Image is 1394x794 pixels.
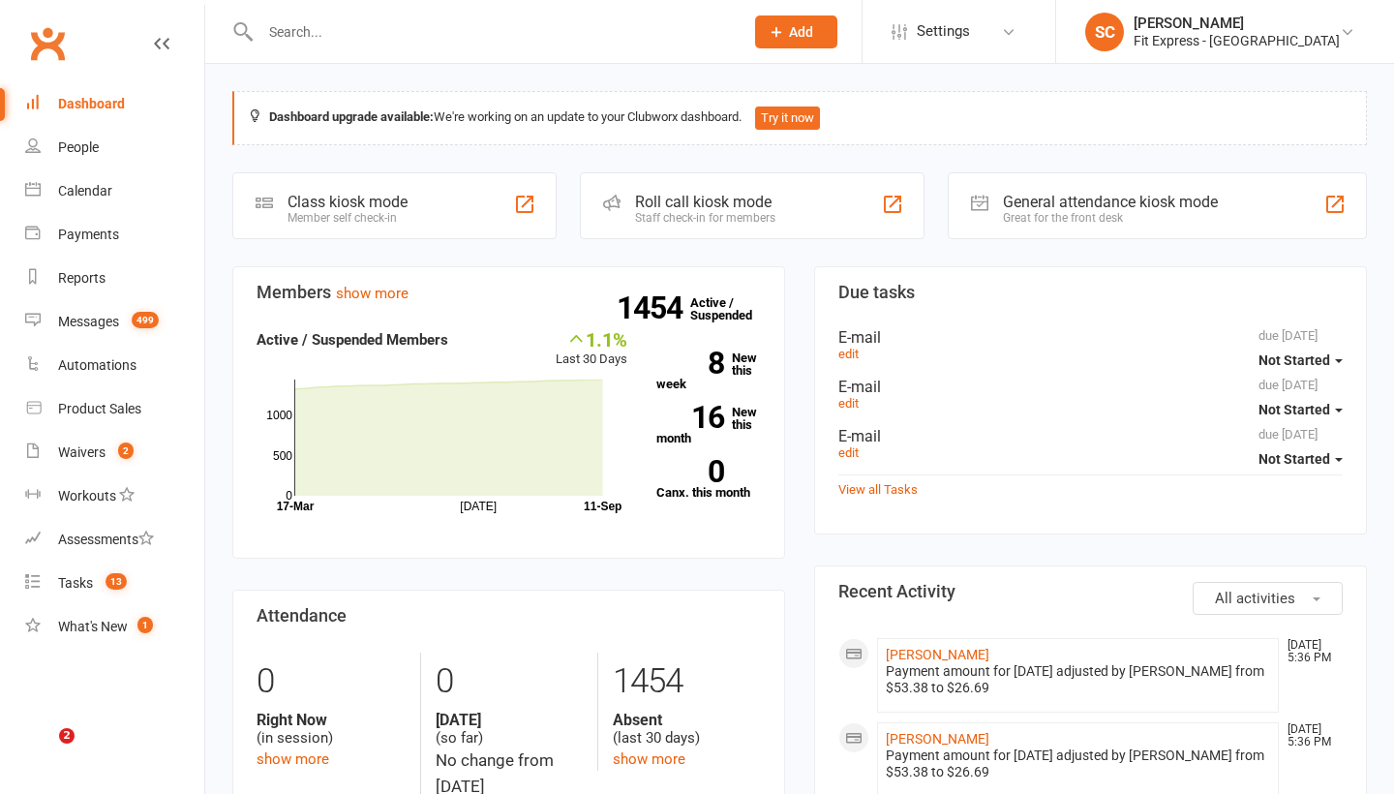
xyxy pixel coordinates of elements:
[886,663,1270,696] div: Payment amount for [DATE] adjusted by [PERSON_NAME] from $53.38 to $26.69
[1134,15,1340,32] div: [PERSON_NAME]
[635,193,775,211] div: Roll call kiosk mode
[838,427,1343,445] div: E-mail
[58,270,106,286] div: Reports
[556,328,627,370] div: Last 30 Days
[257,606,761,626] h3: Attendance
[257,283,761,302] h3: Members
[58,575,93,591] div: Tasks
[1003,193,1218,211] div: General attendance kiosk mode
[838,283,1343,302] h3: Due tasks
[19,728,66,775] iframe: Intercom live chat
[1278,723,1342,748] time: [DATE] 5:36 PM
[1258,343,1343,378] button: Not Started
[58,401,141,416] div: Product Sales
[690,282,775,336] a: 1454Active / Suspended
[137,617,153,633] span: 1
[257,653,406,711] div: 0
[257,711,406,729] strong: Right Now
[25,562,204,605] a: Tasks 13
[886,647,989,662] a: [PERSON_NAME]
[1258,402,1330,417] span: Not Started
[656,460,761,499] a: 0Canx. this month
[838,582,1343,601] h3: Recent Activity
[1258,392,1343,427] button: Not Started
[613,750,685,768] a: show more
[25,431,204,474] a: Waivers 2
[755,107,820,130] button: Try it now
[1215,590,1295,607] span: All activities
[436,711,584,729] strong: [DATE]
[635,211,775,225] div: Staff check-in for members
[886,731,989,747] a: [PERSON_NAME]
[58,314,119,329] div: Messages
[25,126,204,169] a: People
[118,443,134,459] span: 2
[25,169,204,213] a: Calendar
[25,82,204,126] a: Dashboard
[58,96,125,111] div: Dashboard
[269,109,434,124] strong: Dashboard upgrade available:
[436,711,584,748] div: (so far)
[656,457,724,486] strong: 0
[556,328,627,350] div: 1.1%
[789,24,813,40] span: Add
[255,18,730,46] input: Search...
[838,328,1343,347] div: E-mail
[656,349,724,378] strong: 8
[25,257,204,300] a: Reports
[58,357,136,373] div: Automations
[886,748,1270,780] div: Payment amount for [DATE] adjusted by [PERSON_NAME] from $53.38 to $26.69
[58,227,119,242] div: Payments
[1085,13,1124,51] div: SC
[336,285,409,302] a: show more
[288,211,408,225] div: Member self check-in
[58,444,106,460] div: Waivers
[1258,451,1330,467] span: Not Started
[59,728,75,744] span: 2
[613,711,761,748] div: (last 30 days)
[25,474,204,518] a: Workouts
[58,183,112,198] div: Calendar
[755,15,837,48] button: Add
[25,300,204,344] a: Messages 499
[257,711,406,748] div: (in session)
[25,605,204,649] a: What's New1
[106,573,127,590] span: 13
[25,387,204,431] a: Product Sales
[23,19,72,68] a: Clubworx
[617,293,690,322] strong: 1454
[25,518,204,562] a: Assessments
[25,344,204,387] a: Automations
[232,91,1367,145] div: We're working on an update to your Clubworx dashboard.
[25,213,204,257] a: Payments
[1193,582,1343,615] button: All activities
[58,488,116,504] div: Workouts
[58,532,154,547] div: Assessments
[656,403,724,432] strong: 16
[257,331,448,349] strong: Active / Suspended Members
[1003,211,1218,225] div: Great for the front desk
[613,711,761,729] strong: Absent
[838,378,1343,396] div: E-mail
[838,445,859,460] a: edit
[838,482,918,497] a: View all Tasks
[1134,32,1340,49] div: Fit Express - [GEOGRAPHIC_DATA]
[436,653,584,711] div: 0
[58,619,128,634] div: What's New
[132,312,159,328] span: 499
[656,351,761,390] a: 8New this week
[1278,639,1342,664] time: [DATE] 5:36 PM
[838,396,859,411] a: edit
[613,653,761,711] div: 1454
[838,347,859,361] a: edit
[917,10,970,53] span: Settings
[288,193,408,211] div: Class kiosk mode
[257,750,329,768] a: show more
[1258,352,1330,368] span: Not Started
[58,139,99,155] div: People
[1258,442,1343,476] button: Not Started
[656,406,761,444] a: 16New this month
